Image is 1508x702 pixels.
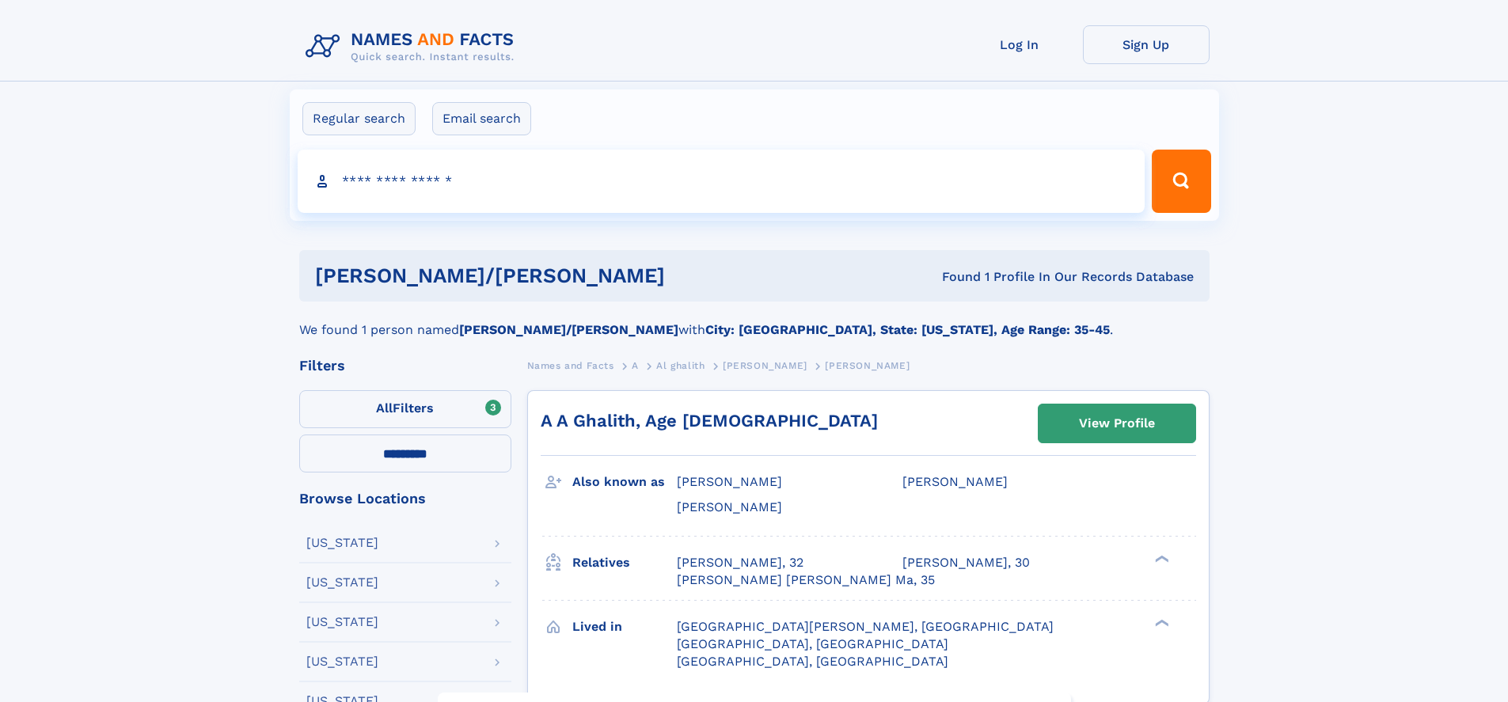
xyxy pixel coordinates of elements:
a: Names and Facts [527,355,614,375]
img: Logo Names and Facts [299,25,527,68]
a: View Profile [1039,404,1195,442]
span: Al ghalith [656,360,705,371]
a: Al ghalith [656,355,705,375]
span: [PERSON_NAME] [677,474,782,489]
div: ❯ [1151,553,1170,563]
label: Filters [299,390,511,428]
div: View Profile [1079,405,1155,442]
h3: Also known as [572,469,677,495]
b: City: [GEOGRAPHIC_DATA], State: [US_STATE], Age Range: 35-45 [705,322,1110,337]
a: [PERSON_NAME] [PERSON_NAME] Ma, 35 [677,571,935,589]
button: Search Button [1152,150,1210,213]
a: [PERSON_NAME], 32 [677,554,803,571]
span: [PERSON_NAME] [902,474,1008,489]
div: Found 1 Profile In Our Records Database [803,268,1194,286]
div: We found 1 person named with . [299,302,1210,340]
a: A [632,355,639,375]
input: search input [298,150,1145,213]
h1: [PERSON_NAME]/[PERSON_NAME] [315,266,803,286]
div: Browse Locations [299,491,511,506]
span: All [376,400,393,416]
a: [PERSON_NAME] [723,355,807,375]
span: [PERSON_NAME] [677,499,782,514]
span: [PERSON_NAME] [723,360,807,371]
div: [US_STATE] [306,655,378,668]
div: Filters [299,359,511,373]
b: [PERSON_NAME]/[PERSON_NAME] [459,322,678,337]
a: A A Ghalith, Age [DEMOGRAPHIC_DATA] [541,411,878,431]
a: Sign Up [1083,25,1210,64]
label: Regular search [302,102,416,135]
a: Log In [956,25,1083,64]
span: [GEOGRAPHIC_DATA], [GEOGRAPHIC_DATA] [677,636,948,651]
span: [GEOGRAPHIC_DATA], [GEOGRAPHIC_DATA] [677,654,948,669]
h3: Relatives [572,549,677,576]
span: [PERSON_NAME] [825,360,910,371]
div: [US_STATE] [306,537,378,549]
span: A [632,360,639,371]
div: ❯ [1151,617,1170,628]
label: Email search [432,102,531,135]
a: [PERSON_NAME], 30 [902,554,1030,571]
h3: Lived in [572,613,677,640]
div: [US_STATE] [306,576,378,589]
span: [GEOGRAPHIC_DATA][PERSON_NAME], [GEOGRAPHIC_DATA] [677,619,1054,634]
div: [US_STATE] [306,616,378,628]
